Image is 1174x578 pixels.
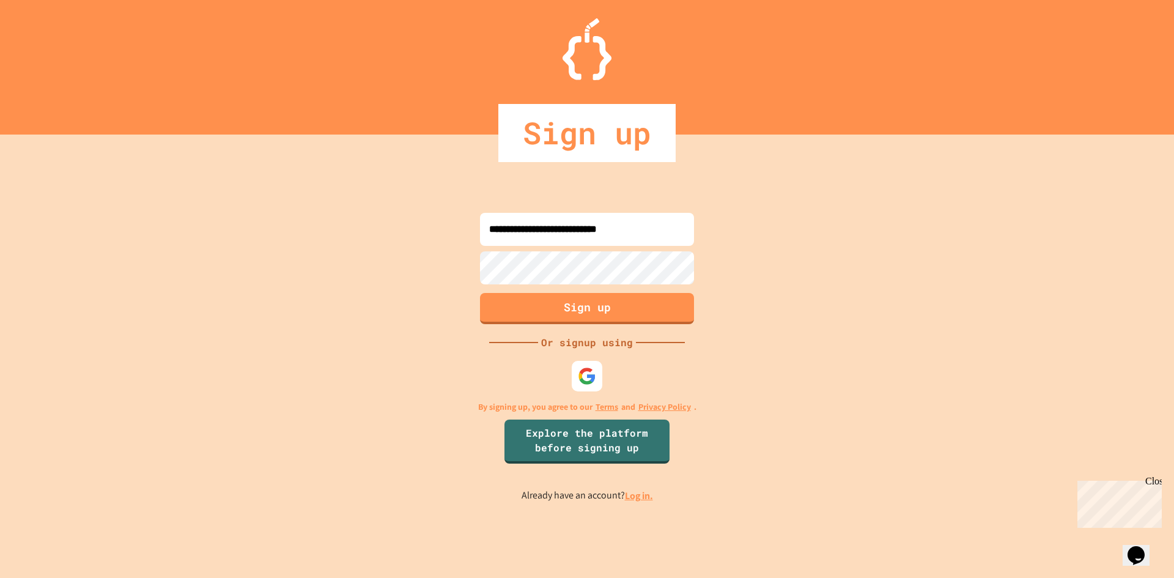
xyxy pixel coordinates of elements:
div: Sign up [498,104,676,162]
a: Terms [596,401,618,413]
div: Or signup using [538,335,636,350]
a: Privacy Policy [638,401,691,413]
a: Explore the platform before signing up [504,420,670,464]
button: Sign up [480,293,694,324]
img: Logo.svg [563,18,611,80]
p: By signing up, you agree to our and . [478,401,696,413]
a: Log in. [625,489,653,502]
p: Already have an account? [522,488,653,503]
iframe: chat widget [1123,529,1162,566]
iframe: chat widget [1072,476,1162,528]
img: google-icon.svg [578,367,596,385]
div: Chat with us now!Close [5,5,84,78]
